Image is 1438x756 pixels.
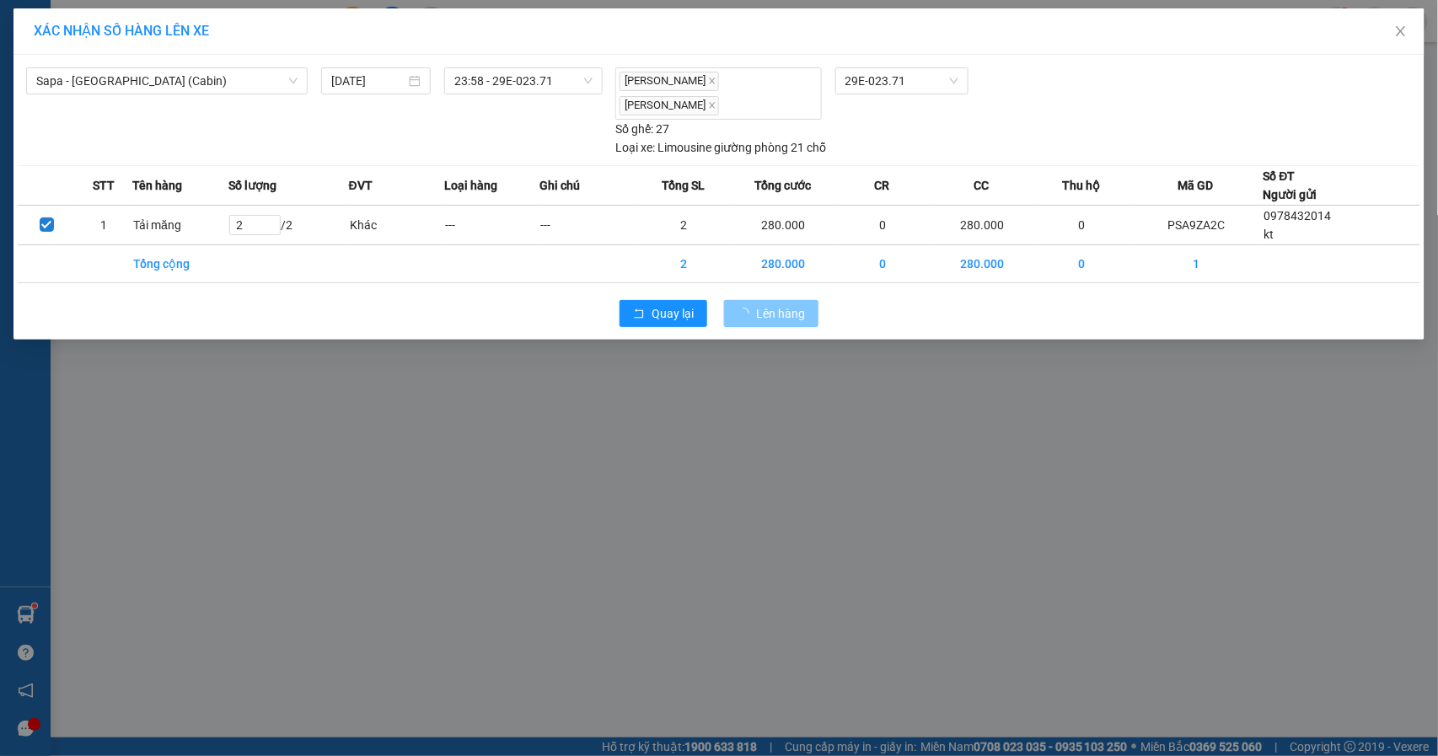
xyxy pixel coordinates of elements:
span: XÁC NHẬN SỐ HÀNG LÊN XE [34,23,209,39]
td: 0 [834,205,931,244]
span: Loại hàng [444,176,497,195]
td: 2 [636,244,732,282]
td: 0 [834,244,931,282]
span: Quay lại [652,304,694,323]
span: Tổng SL [662,176,705,195]
span: Sapa - Hà Nội (Cabin) [36,68,298,94]
td: 0 [1033,205,1129,244]
span: ĐVT [349,176,373,195]
span: [PERSON_NAME] [620,96,719,115]
td: Khác [349,205,445,244]
td: 2 [636,205,732,244]
span: 23:58 - 29E-023.71 [454,68,593,94]
span: close [708,77,716,85]
td: 0 [1033,244,1129,282]
span: kt [1264,228,1274,241]
span: Tên hàng [132,176,182,195]
span: close [708,101,716,110]
span: loading [738,308,756,319]
td: Tải măng [132,205,228,244]
td: --- [444,205,540,244]
span: Số ghế: [615,120,653,138]
div: 27 [615,120,669,138]
span: rollback [633,308,645,321]
input: 14/08/2025 [331,72,405,90]
td: 280.000 [732,244,835,282]
td: --- [540,205,636,244]
button: rollbackQuay lại [620,300,707,327]
td: 1 [1129,244,1264,282]
span: Thu hộ [1062,176,1100,195]
span: Ghi chú [540,176,581,195]
span: Lên hàng [756,304,805,323]
div: Số ĐT Người gửi [1264,167,1317,204]
td: 280.000 [931,205,1034,244]
span: STT [93,176,115,195]
span: CC [974,176,990,195]
td: 280.000 [931,244,1034,282]
button: Lên hàng [724,300,818,327]
span: Số lượng [228,176,276,195]
span: Tổng cước [754,176,811,195]
div: Limousine giường phòng 21 chỗ [615,138,826,157]
span: 0978432014 [1264,209,1332,223]
span: Mã GD [1178,176,1214,195]
td: / 2 [228,205,349,244]
button: Close [1377,8,1425,56]
td: PSA9ZA2C [1129,205,1264,244]
span: CR [875,176,890,195]
span: Loại xe: [615,138,655,157]
td: Tổng cộng [132,244,228,282]
td: 1 [75,205,132,244]
td: 280.000 [732,205,835,244]
span: close [1394,24,1408,38]
span: 29E-023.71 [845,68,958,94]
span: [PERSON_NAME] [620,72,719,91]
